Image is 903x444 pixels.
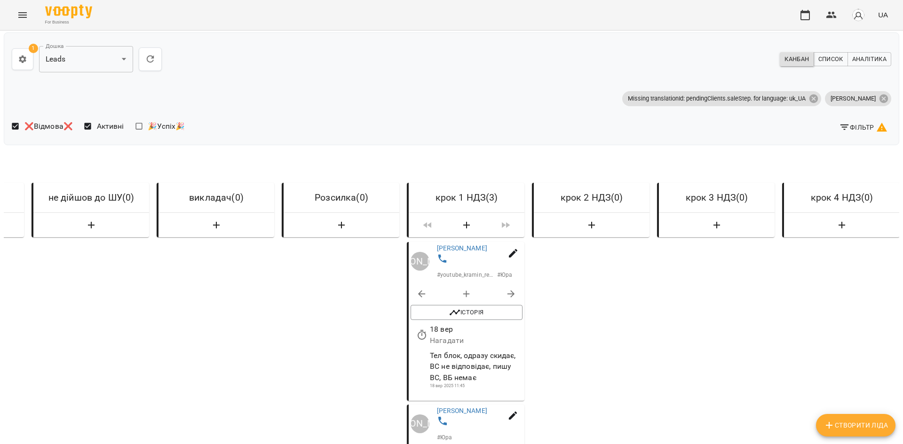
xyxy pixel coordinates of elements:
h6: крок 4 НДЗ ( 0 ) [792,190,892,205]
a: [PERSON_NAME] [437,407,487,414]
span: ❌Відмова❌ [24,121,73,132]
p: Тел блок, одразу скидає, ВС не відповідає, пишу ВС, ВБ немає [430,350,523,383]
p: Нагадати [430,335,523,346]
div: Юрій Тимочко [411,252,429,271]
img: avatar_s.png [852,8,865,22]
span: Фільтр [839,122,887,133]
div: Missing translationId: pendingClients.saleStep. for language: uk_UA [622,91,821,106]
div: [PERSON_NAME] [825,91,891,106]
h6: викладач ( 0 ) [166,190,267,205]
button: Канбан [780,52,814,66]
img: Voopty Logo [45,5,92,18]
span: Канбан [784,54,809,64]
h6: крок 1 НДЗ ( 3 ) [416,190,517,205]
span: Створити Ліда [824,420,888,431]
a: [PERSON_NAME] [411,415,429,434]
span: [PERSON_NAME] [825,94,881,103]
p: # Юра [437,433,452,442]
p: 18 вер [430,324,523,335]
a: [PERSON_NAME] [411,252,429,271]
button: Створити Ліда [37,217,145,234]
p: # Юра [497,271,512,279]
button: Список [814,52,848,66]
span: 1 [29,44,38,53]
span: Пересунути лідів з колонки [491,217,521,234]
p: # youtube_kramin_reading [437,271,493,279]
button: Створити Ліда [788,217,896,234]
button: Menu [11,4,34,26]
button: Створити Ліда [816,414,895,436]
button: Створити Ліда [663,217,771,234]
div: Юрій Тимочко [411,415,429,434]
h6: крок 2 НДЗ ( 0 ) [541,190,642,205]
span: Список [818,54,843,64]
button: Аналітика [848,52,891,66]
button: UA [874,6,892,23]
span: Missing translationId: pendingClients.saleStep. for language: uk_UA [622,94,811,103]
span: Аналітика [852,54,887,64]
button: Історія [411,305,523,320]
span: 🎉Успіх🎉 [148,121,185,132]
button: Створити Ліда [538,217,646,234]
span: For Business [45,19,92,25]
div: Leads [39,46,133,72]
span: Історія [415,307,518,319]
button: Створити Ліда [162,217,270,234]
p: 18 вер 2025 11:45 [430,383,523,390]
button: Створити Ліда [287,217,396,234]
button: Фільтр [835,119,891,136]
span: UA [878,10,888,20]
h6: не дійшов до ШУ ( 0 ) [41,190,142,205]
a: [PERSON_NAME] [437,244,487,252]
h6: Розсилка ( 0 ) [291,190,392,205]
span: Активні [97,121,124,132]
h6: крок 3 НДЗ ( 0 ) [666,190,767,205]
